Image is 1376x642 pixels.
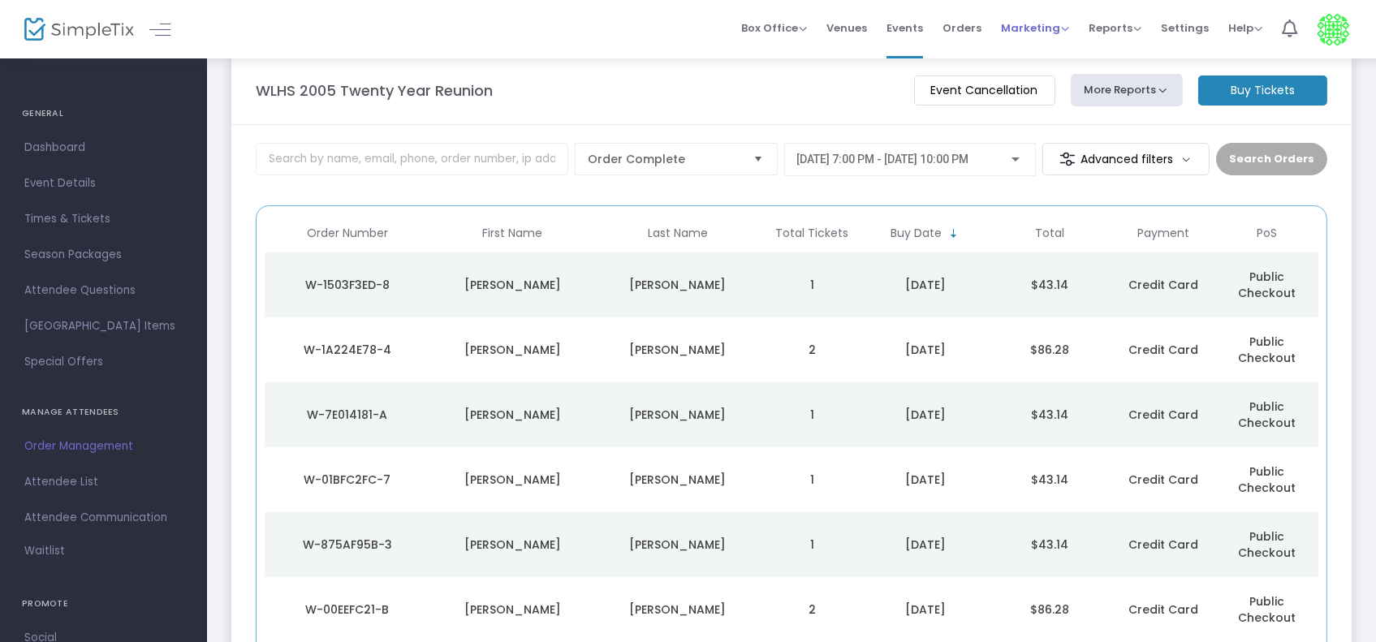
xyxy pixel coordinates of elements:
[1198,75,1327,106] m-button: Buy Tickets
[1089,20,1141,36] span: Reports
[868,277,984,293] div: 9/18/2025
[1128,601,1198,618] span: Credit Card
[797,153,969,166] span: [DATE] 7:00 PM - [DATE] 10:00 PM
[269,277,426,293] div: W-1503F3ED-8
[256,143,568,175] input: Search by name, email, phone, order number, ip address, or last 4 digits of card
[868,472,984,488] div: 9/16/2025
[1161,7,1209,49] span: Settings
[1137,226,1189,240] span: Payment
[761,214,864,252] th: Total Tickets
[868,342,984,358] div: 9/18/2025
[914,75,1055,106] m-button: Event Cancellation
[24,209,183,230] span: Times & Tickets
[24,472,183,493] span: Attendee List
[761,317,864,382] td: 2
[599,342,757,358] div: Briggs
[269,342,426,358] div: W-1A224E78-4
[748,144,770,175] button: Select
[1238,269,1296,301] span: Public Checkout
[599,407,757,423] div: harris winfield
[24,137,183,158] span: Dashboard
[1128,407,1198,423] span: Credit Card
[947,227,960,240] span: Sortable
[868,407,984,423] div: 9/17/2025
[434,601,592,618] div: Mike
[22,588,185,620] h4: PROMOTE
[761,512,864,577] td: 1
[988,447,1112,512] td: $43.14
[589,151,741,167] span: Order Complete
[434,536,592,553] div: Scott
[886,7,923,49] span: Events
[434,407,592,423] div: James
[1238,399,1296,431] span: Public Checkout
[1042,143,1210,175] m-button: Advanced filters
[24,507,183,528] span: Attendee Communication
[988,252,1112,317] td: $43.14
[891,226,942,240] span: Buy Date
[1071,74,1183,106] button: More Reports
[988,317,1112,382] td: $86.28
[1228,20,1262,36] span: Help
[599,277,757,293] div: Shaw
[868,601,984,618] div: 9/16/2025
[648,226,708,240] span: Last Name
[761,447,864,512] td: 1
[1035,226,1064,240] span: Total
[269,536,426,553] div: W-875AF95B-3
[1238,528,1296,561] span: Public Checkout
[1128,277,1198,293] span: Credit Card
[599,601,757,618] div: Eisenhauer
[24,543,65,559] span: Waitlist
[269,472,426,488] div: W-01BFC2FC-7
[988,577,1112,642] td: $86.28
[1238,593,1296,626] span: Public Checkout
[269,601,426,618] div: W-00EEFC21-B
[24,436,183,457] span: Order Management
[1257,226,1277,240] span: PoS
[761,577,864,642] td: 2
[24,173,183,194] span: Event Details
[434,472,592,488] div: Jackie
[256,80,493,101] m-panel-title: WLHS 2005 Twenty Year Reunion
[988,382,1112,447] td: $43.14
[761,382,864,447] td: 1
[1238,463,1296,496] span: Public Checkout
[269,407,426,423] div: W-7E014181-A
[868,536,984,553] div: 9/16/2025
[24,316,183,337] span: [GEOGRAPHIC_DATA] Items
[434,277,592,293] div: Andrew
[741,20,807,36] span: Box Office
[1059,151,1076,167] img: filter
[307,226,388,240] span: Order Number
[24,244,183,265] span: Season Packages
[22,97,185,130] h4: GENERAL
[1128,536,1198,553] span: Credit Card
[1128,472,1198,488] span: Credit Card
[942,7,981,49] span: Orders
[434,342,592,358] div: Brian
[599,536,757,553] div: Jackman
[988,512,1112,577] td: $43.14
[761,252,864,317] td: 1
[24,351,183,373] span: Special Offers
[1001,20,1069,36] span: Marketing
[1238,334,1296,366] span: Public Checkout
[599,472,757,488] div: Halstead
[22,396,185,429] h4: MANAGE ATTENDEES
[482,226,542,240] span: First Name
[24,280,183,301] span: Attendee Questions
[1128,342,1198,358] span: Credit Card
[826,7,867,49] span: Venues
